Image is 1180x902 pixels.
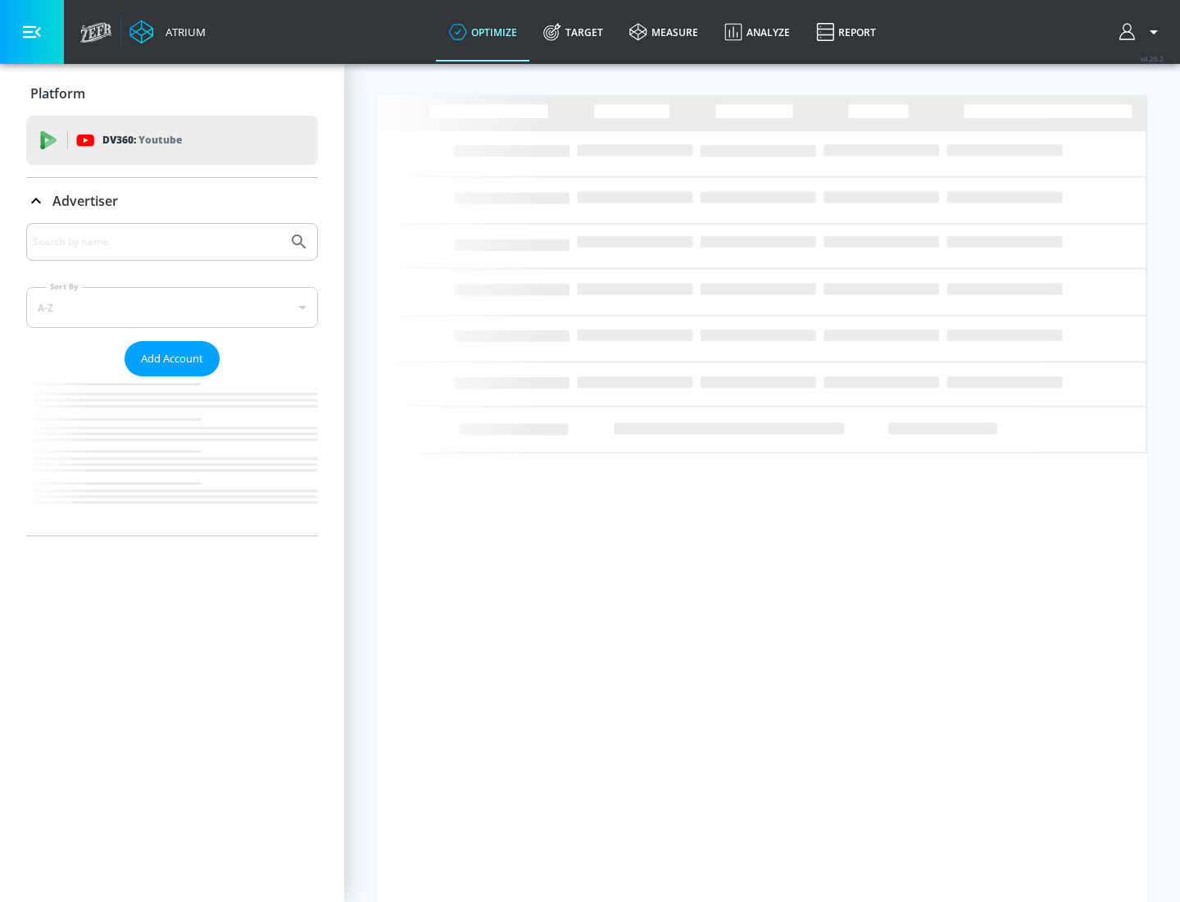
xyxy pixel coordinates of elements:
a: Target [530,2,616,61]
p: Advertiser [52,192,118,210]
nav: list of Advertiser [26,376,318,535]
button: Add Account [125,341,220,376]
span: v 4.25.2 [1141,54,1164,63]
span: Add Account [141,349,203,368]
a: Analyze [711,2,803,61]
div: Atrium [159,25,206,39]
div: Platform [26,71,318,116]
p: Platform [30,84,85,102]
a: Atrium [129,20,206,44]
div: A-Z [26,287,318,328]
label: Sort By [47,281,82,292]
a: optimize [436,2,530,61]
div: Advertiser [26,178,318,224]
a: Report [803,2,889,61]
input: Search by name [33,231,281,253]
p: Youtube [138,131,182,148]
a: measure [616,2,711,61]
div: DV360: Youtube [26,116,318,165]
p: DV360: [102,131,182,149]
div: Advertiser [26,223,318,535]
